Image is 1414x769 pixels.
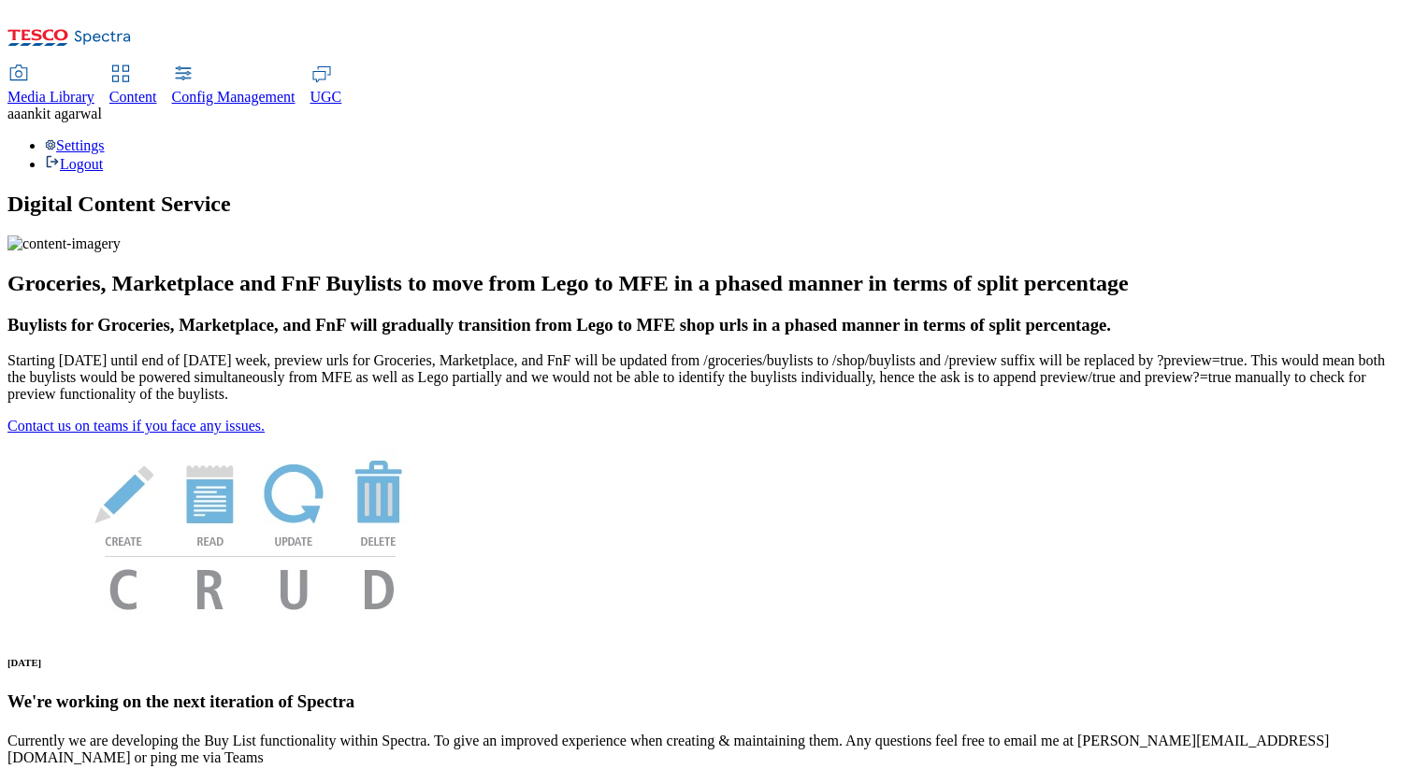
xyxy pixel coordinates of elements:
[172,89,296,105] span: Config Management
[21,106,102,121] span: ankit agarwal
[7,657,1407,668] h6: [DATE]
[7,89,94,105] span: Media Library
[7,235,121,252] img: content-imagery
[7,66,94,106] a: Media Library
[7,691,1407,712] h3: We're working on the next iteration of Spectra
[109,66,157,106] a: Content
[7,271,1407,296] h2: Groceries, Marketplace and FnF Buylists to move from Lego to MFE in a phased manner in terms of s...
[45,137,105,153] a: Settings
[109,89,157,105] span: Content
[7,733,1407,766] p: Currently we are developing the Buy List functionality within Spectra. To give an improved experi...
[172,66,296,106] a: Config Management
[7,352,1407,403] p: Starting [DATE] until end of [DATE] week, preview urls for Groceries, Marketplace, and FnF will b...
[7,315,1407,335] h3: Buylists for Groceries, Marketplace, and FnF will gradually transition from Lego to MFE shop urls...
[7,106,21,121] span: aa
[310,89,342,105] span: UGC
[7,418,265,434] a: Contact us on teams if you face any issues.
[7,434,494,630] img: News Image
[45,156,103,172] a: Logout
[310,66,342,106] a: UGC
[7,192,1407,217] h1: Digital Content Service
